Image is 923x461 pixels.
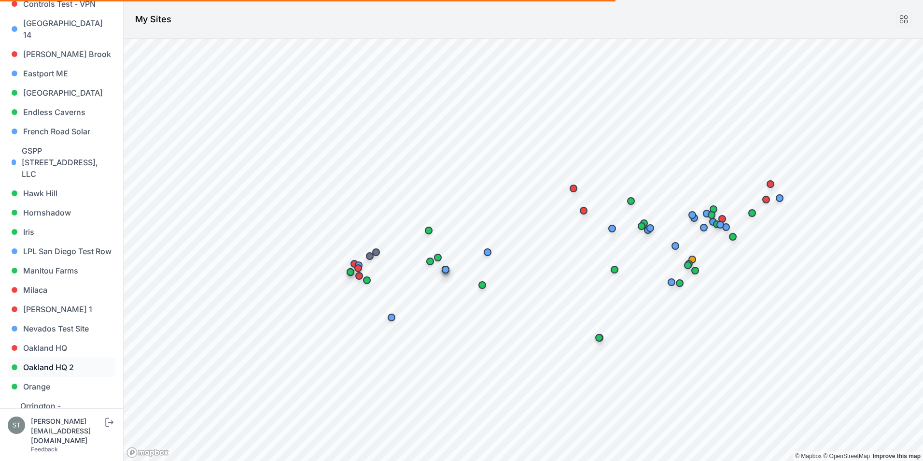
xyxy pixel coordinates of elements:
[345,254,364,274] div: Map marker
[8,358,115,377] a: Oakland HQ 2
[641,218,660,238] div: Map marker
[632,216,651,236] div: Map marker
[428,248,448,267] div: Map marker
[823,453,870,460] a: OpenStreetMap
[8,261,115,280] a: Manitou Farms
[697,204,716,223] div: Map marker
[8,102,115,122] a: Endless Caverns
[770,188,789,208] div: Map marker
[349,256,368,275] div: Map marker
[360,246,379,266] div: Map marker
[742,203,762,223] div: Map marker
[761,174,780,194] div: Map marker
[662,273,681,292] div: Map marker
[605,260,624,279] div: Map marker
[795,453,822,460] a: Mapbox
[8,300,115,319] a: [PERSON_NAME] 1
[589,328,609,347] div: Map marker
[8,242,115,261] a: LPL San Diego Test Row
[602,219,622,238] div: Map marker
[8,396,115,439] a: Orrington - [PERSON_NAME][GEOGRAPHIC_DATA]
[873,453,921,460] a: Map feedback
[419,221,438,240] div: Map marker
[702,205,721,225] div: Map marker
[8,319,115,338] a: Nevados Test Site
[8,222,115,242] a: Iris
[436,260,455,279] div: Map marker
[8,377,115,396] a: Orange
[124,39,923,461] canvas: Map
[713,209,732,229] div: Map marker
[8,203,115,222] a: Hornshadow
[8,64,115,83] a: Eastport ME
[473,275,492,295] div: Map marker
[8,338,115,358] a: Oakland HQ
[683,250,702,269] div: Map marker
[341,262,360,282] div: Map marker
[8,44,115,64] a: [PERSON_NAME] Brook
[711,215,730,234] div: Map marker
[31,417,103,446] div: [PERSON_NAME][EMAIL_ADDRESS][DOMAIN_NAME]
[666,236,685,256] div: Map marker
[8,83,115,102] a: [GEOGRAPHIC_DATA]
[564,179,583,198] div: Map marker
[8,14,115,44] a: [GEOGRAPHIC_DATA] 14
[349,259,368,278] div: Map marker
[756,190,776,209] div: Map marker
[678,256,698,275] div: Map marker
[704,200,723,219] div: Map marker
[8,280,115,300] a: Milaca
[694,218,713,237] div: Map marker
[683,205,702,225] div: Map marker
[478,243,497,262] div: Map marker
[135,13,171,26] h1: My Sites
[382,308,401,327] div: Map marker
[8,122,115,141] a: French Road Solar
[420,252,440,271] div: Map marker
[679,254,699,274] div: Map marker
[670,274,689,293] div: Map marker
[366,243,386,262] div: Map marker
[31,446,58,453] a: Feedback
[126,447,169,458] a: Mapbox logo
[8,141,115,184] a: GSPP [STREET_ADDRESS], LLC
[8,184,115,203] a: Hawk Hill
[634,214,654,233] div: Map marker
[723,227,742,246] div: Map marker
[8,417,25,434] img: steve@nevados.solar
[574,201,593,220] div: Map marker
[621,191,641,211] div: Map marker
